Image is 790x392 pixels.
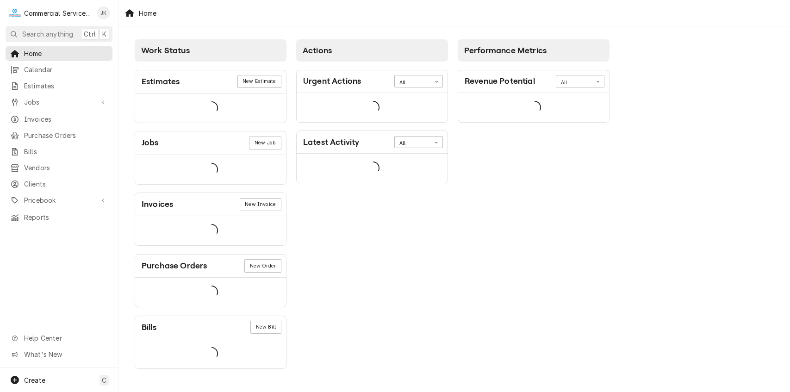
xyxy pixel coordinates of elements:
div: Card Title [142,198,173,211]
div: Card: Bills [135,316,286,369]
span: Search anything [22,29,73,39]
div: Card: Urgent Actions [296,70,448,123]
a: Calendar [6,62,112,77]
span: Loading... [367,159,379,178]
div: All [399,79,426,87]
div: Card Title [142,137,159,149]
a: Reports [6,210,112,225]
a: New Estimate [237,75,281,88]
span: Loading... [205,160,218,179]
a: Home [6,46,112,61]
span: Vendors [24,163,108,173]
span: Purchase Orders [24,131,108,140]
span: Performance Metrics [464,46,547,55]
div: Card: Purchase Orders [135,254,286,307]
span: Pricebook [24,195,94,205]
a: New Invoice [240,198,281,211]
div: Card Header [135,193,286,216]
div: Card Column Header [458,39,610,62]
span: Actions [303,46,332,55]
a: Go to What's New [6,347,112,362]
span: Calendar [24,65,108,75]
div: Card Data Filter Control [556,75,604,87]
div: Card Title [303,75,361,87]
span: Loading... [205,283,218,302]
span: Clients [24,179,108,189]
div: Card Title [142,260,207,272]
span: Reports [24,212,108,222]
a: Bills [6,144,112,159]
div: Card: Latest Activity [296,131,448,183]
div: Card Header [458,70,609,93]
div: Card Link Button [240,198,281,211]
div: Commercial Service Co. [24,8,92,18]
a: Estimates [6,78,112,93]
div: Card Header [135,70,286,93]
button: Search anythingCtrlK [6,26,112,42]
div: Card Header [135,131,286,155]
span: Work Status [141,46,190,55]
div: Card Column Content [458,62,610,159]
a: New Order [244,259,281,272]
a: Clients [6,176,112,192]
div: Card Title [303,136,359,149]
a: Invoices [6,112,112,127]
div: Card Column: Work Status [130,35,292,374]
div: Commercial Service Co.'s Avatar [8,6,21,19]
span: Ctrl [84,29,96,39]
div: Card Header [297,131,448,154]
span: Help Center [24,333,107,343]
div: All [399,140,426,147]
a: New Job [249,137,281,149]
div: Card Data [135,93,286,123]
div: Card: Revenue Potential [458,70,610,123]
div: Card Header [135,316,286,339]
div: Card: Invoices [135,193,286,246]
div: Card Data [135,155,286,184]
div: C [8,6,21,19]
div: Card Title [465,75,535,87]
span: Loading... [205,221,218,241]
div: Card Data Filter Control [394,75,443,87]
span: Loading... [205,344,218,363]
div: Card Data [135,278,286,307]
div: Card: Jobs [135,131,286,184]
div: Card Column Content [135,62,286,369]
div: John Key's Avatar [97,6,110,19]
div: Card Data [297,93,448,122]
div: Card Data [297,154,448,183]
a: Go to Help Center [6,330,112,346]
a: Go to Pricebook [6,193,112,208]
div: Card: Estimates [135,70,286,123]
div: Card Link Button [249,137,281,149]
div: Card Header [135,255,286,278]
a: Purchase Orders [6,128,112,143]
span: Loading... [205,98,218,118]
div: Card Column Header [296,39,448,62]
div: Card Link Button [237,75,281,88]
div: Card Header [297,70,448,93]
div: All [561,79,588,87]
div: Card Title [142,321,156,334]
span: Invoices [24,114,108,124]
span: Loading... [528,98,541,117]
div: Card Column: Actions [292,35,453,374]
div: Card Data [458,93,609,122]
div: Card Data Filter Control [394,136,443,148]
div: Card Column: Performance Metrics [453,35,615,374]
div: Card Title [142,75,180,88]
div: Dashboard [118,26,790,385]
a: Go to Jobs [6,94,112,110]
div: Card Link Button [244,259,281,272]
span: C [102,375,106,385]
span: Bills [24,147,108,156]
span: K [102,29,106,39]
div: Card Column Content [296,62,448,183]
span: Create [24,376,45,384]
div: JK [97,6,110,19]
div: Card Column Header [135,39,286,62]
span: Estimates [24,81,108,91]
div: Card Data [135,339,286,368]
div: Card Data [135,216,286,245]
span: Jobs [24,97,94,107]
